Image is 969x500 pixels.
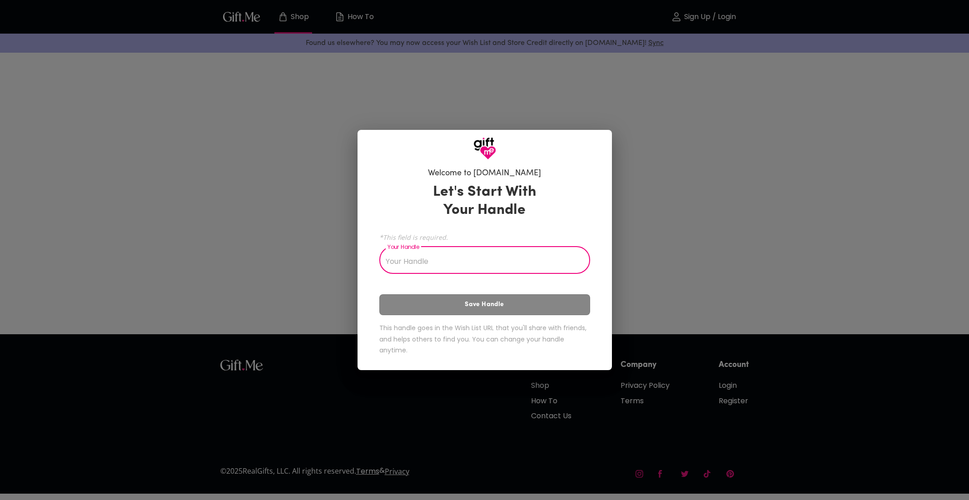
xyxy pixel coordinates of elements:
[428,168,541,179] h6: Welcome to [DOMAIN_NAME]
[422,183,548,219] h3: Let's Start With Your Handle
[379,248,580,274] input: Your Handle
[379,322,590,356] h6: This handle goes in the Wish List URL that you'll share with friends, and helps others to find yo...
[473,137,496,160] img: GiftMe Logo
[379,233,590,242] span: *This field is required.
